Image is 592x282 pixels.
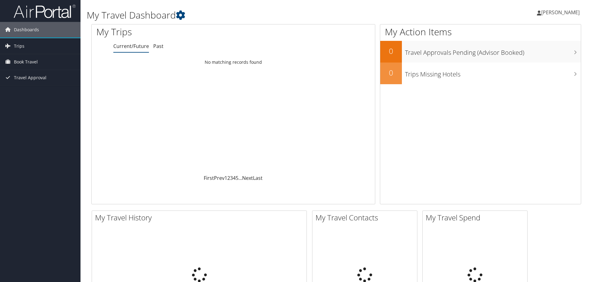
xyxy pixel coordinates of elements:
h3: Trips Missing Hotels [405,67,581,79]
h2: My Travel Spend [426,212,527,223]
span: Dashboards [14,22,39,37]
a: First [204,175,214,181]
a: 4 [233,175,236,181]
a: Prev [214,175,224,181]
span: Book Travel [14,54,38,70]
a: Next [242,175,253,181]
span: Trips [14,38,24,54]
h2: My Travel History [95,212,307,223]
span: [PERSON_NAME] [541,9,580,16]
td: No matching records found [92,57,375,68]
h2: 0 [380,46,402,56]
h2: My Travel Contacts [316,212,417,223]
a: 5 [236,175,238,181]
a: 3 [230,175,233,181]
h1: My Travel Dashboard [87,9,420,22]
h3: Travel Approvals Pending (Advisor Booked) [405,45,581,57]
a: 0Trips Missing Hotels [380,63,581,84]
a: 1 [224,175,227,181]
a: [PERSON_NAME] [537,3,586,22]
h2: 0 [380,67,402,78]
span: … [238,175,242,181]
a: 0Travel Approvals Pending (Advisor Booked) [380,41,581,63]
span: Travel Approval [14,70,46,85]
a: Current/Future [113,43,149,50]
h1: My Action Items [380,25,581,38]
h1: My Trips [96,25,252,38]
img: airportal-logo.png [14,4,76,19]
a: 2 [227,175,230,181]
a: Past [153,43,163,50]
a: Last [253,175,263,181]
